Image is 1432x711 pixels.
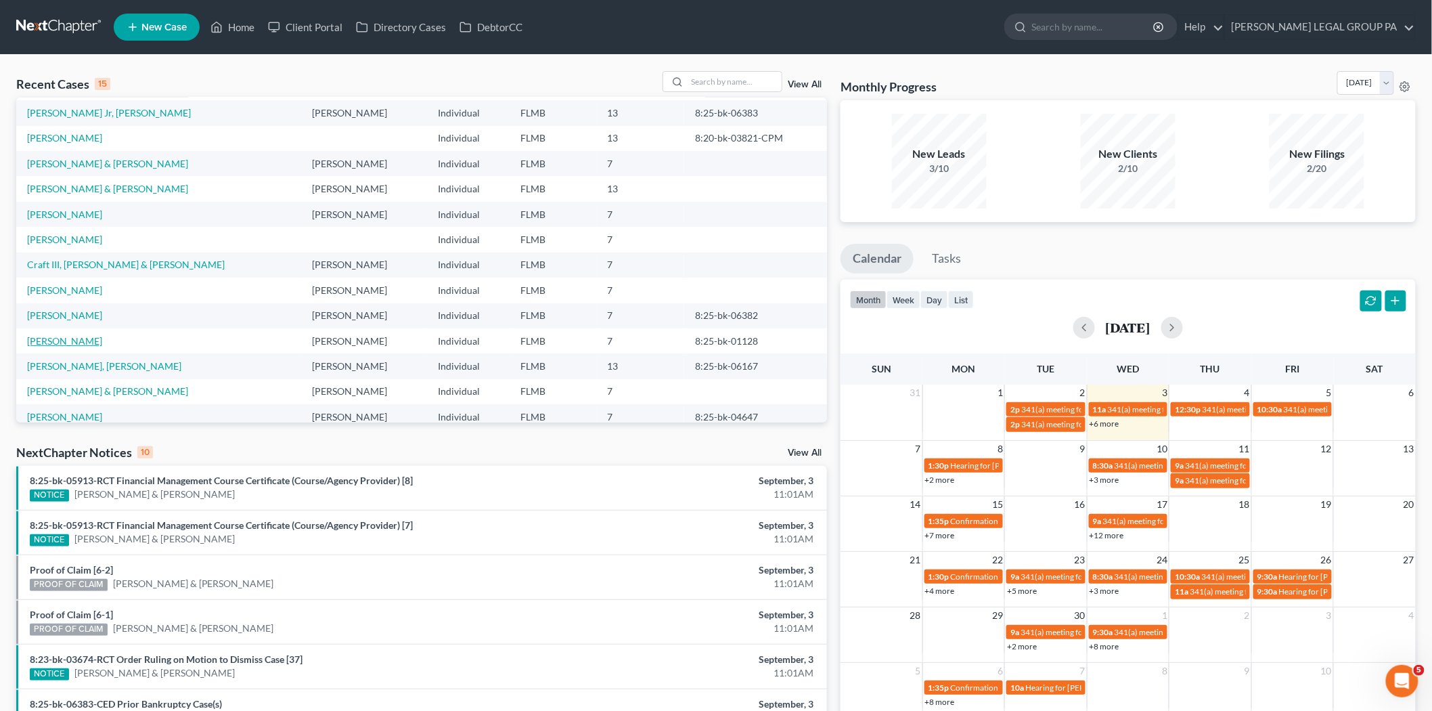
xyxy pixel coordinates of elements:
a: Proof of Claim [6-2] [30,564,113,576]
div: PROOF OF CLAIM [30,624,108,636]
span: 2p [1010,419,1020,429]
td: 13 [596,100,684,125]
button: list [948,290,974,309]
td: 8:20-bk-03821-CPM [684,126,827,151]
a: [PERSON_NAME] Jr, [PERSON_NAME] [27,107,191,118]
a: Help [1178,15,1224,39]
span: 9 [1079,441,1087,457]
input: Search by name... [687,72,782,91]
td: [PERSON_NAME] [301,151,427,176]
span: 4 [1243,385,1251,401]
input: Search by name... [1031,14,1155,39]
span: 29 [991,607,1004,624]
td: Individual [427,253,510,278]
div: NextChapter Notices [16,444,153,460]
span: 5 [914,663,922,679]
td: FLMB [510,202,596,227]
span: 20 [1402,496,1416,513]
span: 8:30a [1093,460,1113,471]
span: 341(a) meeting for [PERSON_NAME] [1115,627,1245,637]
td: 8:25-bk-06383 [684,100,827,125]
td: 7 [596,278,684,303]
td: FLMB [510,353,596,379]
td: [PERSON_NAME] [301,404,427,429]
div: 3/10 [892,162,987,175]
h3: Monthly Progress [841,79,937,95]
span: 10:30a [1175,572,1200,582]
a: [PERSON_NAME] [27,335,102,347]
div: 11:01AM [561,577,813,590]
a: View All [788,80,822,89]
div: New Clients [1081,146,1176,162]
div: New Filings [1270,146,1364,162]
a: [PERSON_NAME] & [PERSON_NAME] [27,385,188,397]
h2: [DATE] [1106,320,1150,335]
a: [PERSON_NAME] & [PERSON_NAME] [27,183,188,194]
a: [PERSON_NAME], [PERSON_NAME] [27,360,181,372]
a: +8 more [1090,641,1119,651]
span: 3 [1325,607,1333,624]
a: [PERSON_NAME] & [PERSON_NAME] [113,577,274,590]
td: [PERSON_NAME] [301,176,427,201]
td: 7 [596,404,684,429]
a: Tasks [920,244,973,274]
span: 3 [1161,385,1169,401]
td: [PERSON_NAME] [301,328,427,353]
span: 10:30a [1257,404,1282,414]
a: +5 more [1007,586,1037,596]
span: 8 [996,441,1004,457]
td: Individual [427,278,510,303]
span: 23 [1073,552,1087,568]
a: Proof of Claim [6-1] [30,609,113,620]
button: day [920,290,948,309]
td: 8:25-bk-04647 [684,404,827,429]
span: Hearing for [PERSON_NAME] [951,460,1056,471]
div: September, 3 [561,608,813,622]
div: 2/10 [1081,162,1176,175]
a: [PERSON_NAME] [27,309,102,321]
span: New Case [141,22,187,33]
a: [PERSON_NAME] [27,132,102,144]
span: 17 [1155,496,1169,513]
td: FLMB [510,253,596,278]
td: Individual [427,202,510,227]
a: [PERSON_NAME] & [PERSON_NAME] [27,158,188,169]
span: 5 [1414,665,1425,676]
a: Calendar [841,244,914,274]
a: +8 more [925,697,955,707]
a: [PERSON_NAME] [27,284,102,296]
span: 18 [1238,496,1251,513]
td: 7 [596,379,684,404]
div: September, 3 [561,653,813,666]
a: +2 more [1007,641,1037,651]
a: Client Portal [261,15,349,39]
span: 7 [914,441,922,457]
span: 8 [1161,663,1169,679]
a: DebtorCC [453,15,529,39]
td: 13 [596,126,684,151]
td: FLMB [510,278,596,303]
td: FLMB [510,227,596,252]
span: 28 [909,607,922,624]
div: 11:01AM [561,488,813,501]
td: Individual [427,227,510,252]
span: 2 [1243,607,1251,624]
span: 14 [909,496,922,513]
span: 9a [1175,460,1184,471]
span: 11 [1402,663,1416,679]
span: Mon [952,363,976,374]
span: 1:35p [928,516,949,526]
span: 341(a) meeting for [PERSON_NAME] & [PERSON_NAME] [1021,419,1224,429]
button: month [850,290,887,309]
div: 11:01AM [561,622,813,635]
a: 8:25-bk-05913-RCT Financial Management Course Certificate (Course/Agency Provider) [8] [30,475,413,486]
span: 2p [1010,404,1020,414]
span: 9a [1010,572,1019,582]
td: 7 [596,227,684,252]
button: week [887,290,920,309]
span: 2 [1079,385,1087,401]
a: [PERSON_NAME] & [PERSON_NAME] [74,488,236,501]
span: 1:35p [928,683,949,693]
td: 13 [596,353,684,379]
span: 341(a) meeting for [PERSON_NAME] & [PERSON_NAME] [1108,404,1310,414]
